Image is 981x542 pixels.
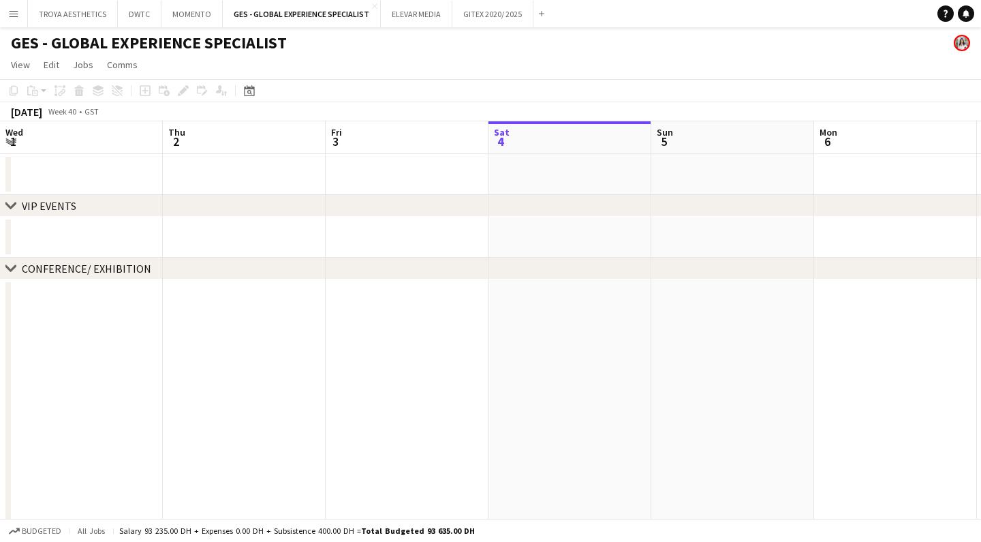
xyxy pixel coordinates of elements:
[75,526,108,536] span: All jobs
[22,262,151,275] div: CONFERENCE/ EXHIBITION
[161,1,223,27] button: MOMENTO
[817,134,837,149] span: 6
[67,56,99,74] a: Jobs
[102,56,143,74] a: Comms
[329,134,342,149] span: 3
[118,1,161,27] button: DWTC
[44,59,59,71] span: Edit
[38,56,65,74] a: Edit
[452,1,533,27] button: GITEX 2020/ 2025
[107,59,138,71] span: Comms
[331,126,342,138] span: Fri
[657,126,673,138] span: Sun
[381,1,452,27] button: ELEVAR MEDIA
[223,1,381,27] button: GES - GLOBAL EXPERIENCE SPECIALIST
[5,56,35,74] a: View
[494,126,510,138] span: Sat
[28,1,118,27] button: TROYA AESTHETICS
[22,526,61,536] span: Budgeted
[22,199,76,213] div: VIP EVENTS
[492,134,510,149] span: 4
[3,134,23,149] span: 1
[7,524,63,539] button: Budgeted
[5,126,23,138] span: Wed
[655,134,673,149] span: 5
[45,106,79,117] span: Week 40
[11,59,30,71] span: View
[11,105,42,119] div: [DATE]
[820,126,837,138] span: Mon
[166,134,185,149] span: 2
[11,33,287,53] h1: GES - GLOBAL EXPERIENCE SPECIALIST
[73,59,93,71] span: Jobs
[168,126,185,138] span: Thu
[119,526,475,536] div: Salary 93 235.00 DH + Expenses 0.00 DH + Subsistence 400.00 DH =
[954,35,970,51] app-user-avatar: Maristela Scott
[84,106,99,117] div: GST
[361,526,475,536] span: Total Budgeted 93 635.00 DH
